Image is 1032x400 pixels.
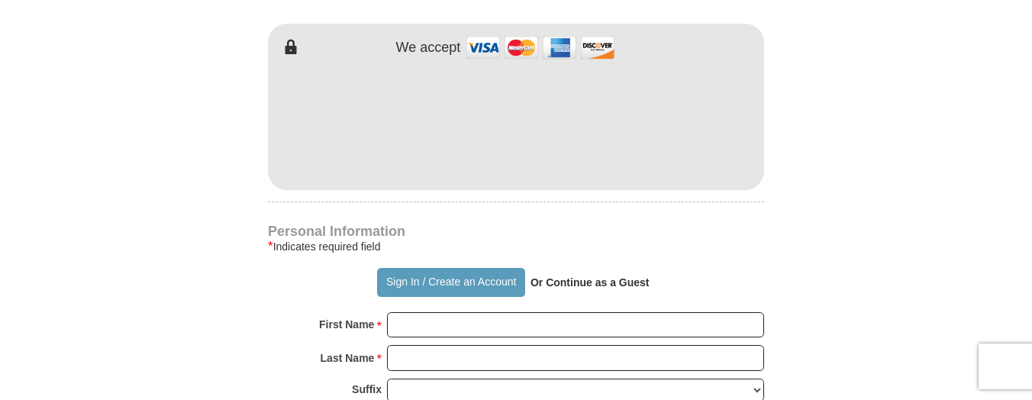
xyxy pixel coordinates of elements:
[396,40,461,56] h4: We accept
[319,314,374,335] strong: First Name
[268,237,764,256] div: Indicates required field
[377,268,524,297] button: Sign In / Create an Account
[321,347,375,369] strong: Last Name
[268,225,764,237] h4: Personal Information
[352,379,382,400] strong: Suffix
[464,31,617,64] img: credit cards accepted
[531,276,650,289] strong: Or Continue as a Guest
